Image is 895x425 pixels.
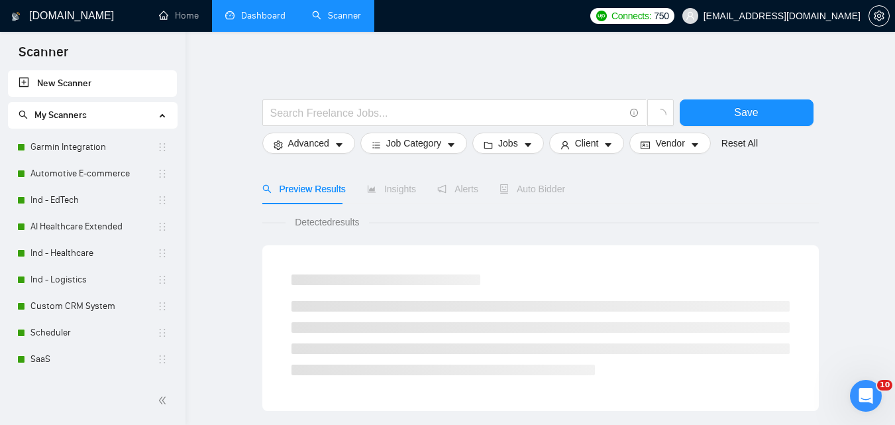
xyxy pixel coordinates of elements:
span: robot [500,184,509,194]
li: Ind - Logistics [8,267,177,293]
a: Reset All [721,136,758,151]
li: AI Healthcare Extended [8,213,177,240]
iframe: Intercom live chat [850,380,882,412]
span: area-chart [367,184,376,194]
span: holder [157,301,168,312]
span: Jobs [498,136,518,151]
span: user [686,11,695,21]
li: SaaS [8,346,177,373]
span: notification [437,184,447,194]
span: caret-down [523,140,533,150]
span: holder [157,195,168,206]
input: Search Freelance Jobs... [270,105,624,121]
button: barsJob Categorycaret-down [360,133,467,154]
button: settingAdvancedcaret-down [262,133,355,154]
span: holder [157,142,168,152]
span: setting [869,11,889,21]
span: info-circle [630,109,639,117]
span: holder [157,168,168,179]
span: holder [157,248,168,259]
a: Scheduler [30,320,157,346]
span: holder [157,221,168,232]
li: Scheduler [8,320,177,346]
a: setting [869,11,890,21]
button: Save [680,99,814,126]
span: 750 [654,9,668,23]
button: setting [869,5,890,27]
span: bars [372,140,381,150]
button: userClientcaret-down [549,133,625,154]
span: caret-down [604,140,613,150]
button: idcardVendorcaret-down [629,133,710,154]
li: Custom CRM System [8,293,177,320]
img: logo [11,6,21,27]
span: Connects: [611,9,651,23]
span: user [560,140,570,150]
a: Ind - EdTech [30,187,157,213]
span: holder [157,274,168,285]
li: Automotive E-commerce [8,160,177,187]
span: Scanner [8,42,79,70]
span: 10 [877,380,892,391]
a: dashboardDashboard [225,10,286,21]
span: search [19,110,28,119]
span: Vendor [655,136,684,151]
span: caret-down [690,140,700,150]
span: search [262,184,272,194]
a: SaaS [30,346,157,373]
a: Garmin Integration [30,134,157,160]
span: holder [157,328,168,338]
span: Advanced [288,136,329,151]
span: holder [157,354,168,365]
span: setting [274,140,283,150]
a: Automotive E-commerce [30,160,157,187]
a: searchScanner [312,10,361,21]
li: Ind - Healthcare [8,240,177,267]
span: double-left [158,394,171,407]
span: Job Category [386,136,441,151]
li: Ind - E-commerce [8,373,177,399]
a: Ind - Healthcare [30,240,157,267]
a: Custom CRM System [30,293,157,320]
span: Detected results [286,215,368,229]
span: Alerts [437,184,478,194]
a: AI Healthcare Extended [30,213,157,240]
span: My Scanners [19,109,87,121]
span: caret-down [335,140,344,150]
span: Preview Results [262,184,346,194]
li: Ind - EdTech [8,187,177,213]
a: New Scanner [19,70,166,97]
span: idcard [641,140,650,150]
span: Client [575,136,599,151]
li: Garmin Integration [8,134,177,160]
span: caret-down [447,140,456,150]
li: New Scanner [8,70,177,97]
button: folderJobscaret-down [472,133,544,154]
span: Auto Bidder [500,184,565,194]
span: Insights [367,184,416,194]
a: homeHome [159,10,199,21]
span: loading [655,109,666,121]
span: Save [734,104,758,121]
span: My Scanners [34,109,87,121]
img: upwork-logo.png [596,11,607,21]
a: Ind - Logistics [30,267,157,293]
span: folder [484,140,493,150]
